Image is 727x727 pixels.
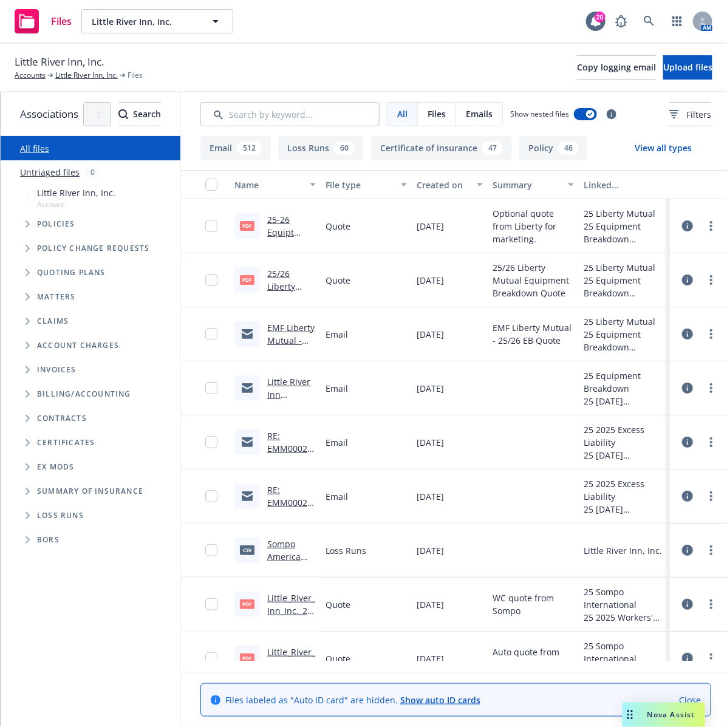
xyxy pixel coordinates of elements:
div: Search [118,103,161,126]
span: Filters [686,108,711,121]
div: Name [234,179,302,191]
div: 25 2025 Workers' Compensation [584,611,665,624]
div: 25 Liberty Mutual [584,261,665,274]
span: Quote [326,274,350,287]
a: more [704,273,718,287]
button: Little River Inn, Inc. [81,9,233,33]
a: more [704,489,718,503]
span: Summary of insurance [37,488,143,495]
span: pdf [240,221,254,230]
div: Drag to move [623,703,638,727]
button: Upload files [663,55,712,80]
a: Accounts [15,70,46,81]
span: [DATE] [417,382,444,395]
div: 25 Equipment Breakdown [584,369,665,395]
span: Emails [466,108,493,120]
span: BORs [37,536,60,544]
span: Policies [37,220,75,228]
span: pdf [240,654,254,663]
button: Linked associations [579,170,670,199]
button: Created on [412,170,488,199]
a: Switch app [665,9,689,33]
a: more [704,597,718,612]
span: WC quote from Sompo [493,592,574,617]
span: Little River Inn, Inc. [37,186,115,199]
span: [DATE] [417,490,444,503]
a: Files [10,4,77,38]
span: 25/26 Liberty Mutual Equipment Breakdown Quote [493,261,574,299]
div: Tree Example [1,184,180,382]
a: more [704,381,718,395]
button: Nova Assist [623,703,705,727]
a: 25-26 Equipt Breakdown- Liberty Mutual Optional Quote .pdf [267,214,316,302]
a: All files [20,143,49,154]
span: Files [51,16,72,26]
div: 512 [237,142,262,155]
button: File type [321,170,412,199]
span: Billing/Accounting [37,391,131,398]
a: more [704,219,718,233]
span: Filters [669,108,711,121]
span: Files [428,108,446,120]
div: Little River Inn, Inc. [584,544,662,557]
button: Certificate of insurance [371,136,512,160]
span: [DATE] [417,652,444,665]
span: Email [326,328,348,341]
span: csv [240,545,254,555]
div: 46 [558,142,579,155]
button: SearchSearch [118,102,161,126]
span: Email [326,382,348,395]
span: Files labeled as "Auto ID card" are hidden. [225,694,480,706]
div: 25 [DATE] Commercial Property, Excess Liability, Commercial Auto, Workers' Compensation Renewal [584,503,665,516]
span: Invoices [37,366,77,374]
span: Certificates [37,439,95,446]
a: Little River Inn, Inc. [55,70,118,81]
a: Show auto ID cards [400,694,480,706]
a: Sompo America Insurance Company, Sompo International_2023-2025_Little River Inn, Inc._[DATE] .csv [267,538,313,677]
svg: Search [118,109,128,119]
a: more [704,327,718,341]
span: Policy change requests [37,245,149,252]
span: Upload files [663,61,712,73]
input: Select all [205,179,217,191]
div: Linked associations [584,179,665,191]
span: Matters [37,293,75,301]
a: more [704,543,718,558]
span: [DATE] [417,436,444,449]
span: Copy logging email [577,61,656,73]
div: Summary [493,179,561,191]
div: 25 2025 Excess Liability [584,477,665,503]
span: [DATE] [417,598,444,611]
span: [DATE] [417,544,444,557]
span: Optional quote from Liberty for marketing. [493,207,574,245]
span: Quote [326,220,350,233]
input: Toggle Row Selected [205,382,217,394]
a: more [704,435,718,449]
div: 25 [DATE] Commercial Property, Excess Liability, Commercial Auto, Workers' Compensation Renewal [584,449,665,462]
div: 25 Liberty Mutual [584,315,665,328]
div: 0 [84,165,101,179]
a: RE: EMM0002021 LITTLE RIVER INN INC EXCESS [DATE] [267,430,314,505]
input: Toggle Row Selected [205,652,217,664]
div: File type [326,179,394,191]
span: All [397,108,408,120]
span: Account [37,199,115,210]
a: EMF Liberty Mutual - 25/26 EB Quote.msg [267,322,315,372]
div: 25 Sompo International [584,585,665,611]
button: Email [200,136,271,160]
span: Quoting plans [37,269,106,276]
input: Toggle Row Selected [205,544,217,556]
div: 25 Equipment Breakdown [584,328,665,353]
span: Show nested files [510,109,569,119]
span: Loss Runs [37,512,84,519]
button: Copy logging email [577,55,656,80]
button: View all types [615,136,711,160]
input: Toggle Row Selected [205,436,217,448]
a: more [704,651,718,666]
span: Nova Assist [647,709,695,720]
a: Little River Inn FBP2377875 10/1 MB Renewal Quote Needed [267,376,316,464]
span: Loss Runs [326,544,366,557]
div: 25 Sompo International [584,640,665,665]
span: Email [326,436,348,449]
div: Created on [417,179,469,191]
